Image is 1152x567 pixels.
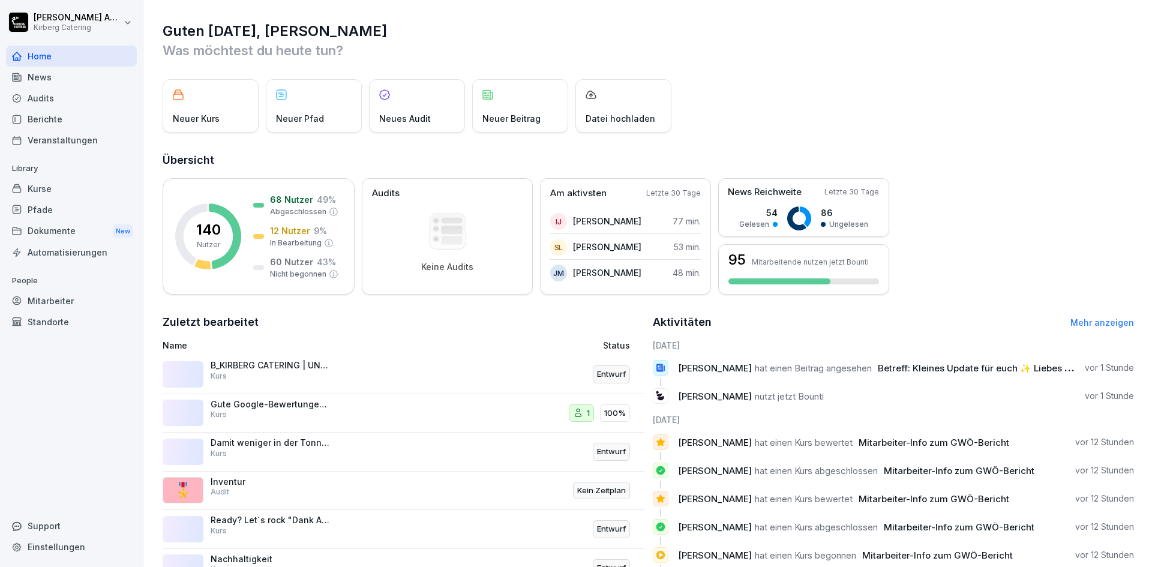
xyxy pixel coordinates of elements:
[550,239,567,256] div: SL
[163,339,464,352] p: Name
[270,193,313,206] p: 68 Nutzer
[317,256,336,268] p: 43 %
[163,472,644,511] a: 🎖️InventurAuditKein Zeitplan
[1085,362,1134,374] p: vor 1 Stunde
[673,266,701,279] p: 48 min.
[270,256,313,268] p: 60 Nutzer
[586,112,655,125] p: Datei hochladen
[6,220,137,242] a: DokumenteNew
[6,109,137,130] div: Berichte
[597,523,626,535] p: Entwurf
[482,112,541,125] p: Neuer Beitrag
[678,437,752,448] span: [PERSON_NAME]
[550,187,607,200] p: Am aktivsten
[603,339,630,352] p: Status
[646,188,701,199] p: Letzte 30 Tage
[113,224,133,238] div: New
[211,399,331,410] p: Gute Google-Bewertungen erhalten 🌟
[678,493,752,505] span: [PERSON_NAME]
[6,130,137,151] a: Veranstaltungen
[577,485,626,497] p: Kein Zeitplan
[211,437,331,448] p: Damit weniger in der Tonne landet...
[862,550,1013,561] span: Mitarbeiter-Info zum GWÖ-Bericht
[550,265,567,281] div: JM
[587,407,590,419] p: 1
[196,223,221,237] p: 140
[573,215,641,227] p: [PERSON_NAME]
[270,206,326,217] p: Abgeschlossen
[6,290,137,311] div: Mitarbeiter
[6,271,137,290] p: People
[163,355,644,394] a: B_KIRBERG CATERING | UNESTABLISHED SINCE [DATE]KursEntwurf
[163,41,1134,60] p: Was möchtest du heute tun?
[211,476,331,487] p: Inventur
[6,67,137,88] a: News
[6,46,137,67] a: Home
[597,368,626,380] p: Entwurf
[314,224,327,237] p: 9 %
[197,239,220,250] p: Nutzer
[211,526,227,536] p: Kurs
[6,515,137,536] div: Support
[728,185,802,199] p: News Reichweite
[270,224,310,237] p: 12 Nutzer
[678,550,752,561] span: [PERSON_NAME]
[653,339,1135,352] h6: [DATE]
[174,479,192,501] p: 🎖️
[6,242,137,263] div: Automatisierungen
[6,88,137,109] a: Audits
[6,159,137,178] p: Library
[573,241,641,253] p: [PERSON_NAME]
[211,409,227,420] p: Kurs
[6,311,137,332] a: Standorte
[34,13,121,23] p: [PERSON_NAME] Adamy
[674,241,701,253] p: 53 min.
[6,220,137,242] div: Dokumente
[755,437,853,448] span: hat einen Kurs bewertet
[597,446,626,458] p: Entwurf
[211,487,229,497] p: Audit
[755,521,878,533] span: hat einen Kurs abgeschlossen
[6,536,137,557] a: Einstellungen
[821,206,868,219] p: 86
[884,465,1034,476] span: Mitarbeiter-Info zum GWÖ-Bericht
[163,22,1134,41] h1: Guten [DATE], [PERSON_NAME]
[678,465,752,476] span: [PERSON_NAME]
[829,219,868,230] p: Ungelesen
[6,199,137,220] a: Pfade
[550,213,567,230] div: IJ
[755,465,878,476] span: hat einen Kurs abgeschlossen
[163,152,1134,169] h2: Übersicht
[752,257,869,266] p: Mitarbeitende nutzen jetzt Bounti
[755,550,856,561] span: hat einen Kurs begonnen
[604,407,626,419] p: 100%
[678,521,752,533] span: [PERSON_NAME]
[270,238,322,248] p: In Bearbeitung
[755,362,872,374] span: hat einen Beitrag angesehen
[728,253,746,267] h3: 95
[163,510,644,549] a: Ready? Let´s rock "Dank Augusta"KursEntwurf
[755,391,824,402] span: nutzt jetzt Bounti
[379,112,431,125] p: Neues Audit
[1075,436,1134,448] p: vor 12 Stunden
[678,362,752,374] span: [PERSON_NAME]
[884,521,1034,533] span: Mitarbeiter-Info zum GWÖ-Bericht
[163,394,644,433] a: Gute Google-Bewertungen erhalten 🌟Kurs1100%
[739,206,778,219] p: 54
[1075,493,1134,505] p: vor 12 Stunden
[824,187,879,197] p: Letzte 30 Tage
[163,433,644,472] a: Damit weniger in der Tonne landet...KursEntwurf
[1070,317,1134,328] a: Mehr anzeigen
[653,413,1135,426] h6: [DATE]
[211,554,331,565] p: Nachhaltigkeit
[1075,464,1134,476] p: vor 12 Stunden
[573,266,641,279] p: [PERSON_NAME]
[1075,521,1134,533] p: vor 12 Stunden
[211,448,227,459] p: Kurs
